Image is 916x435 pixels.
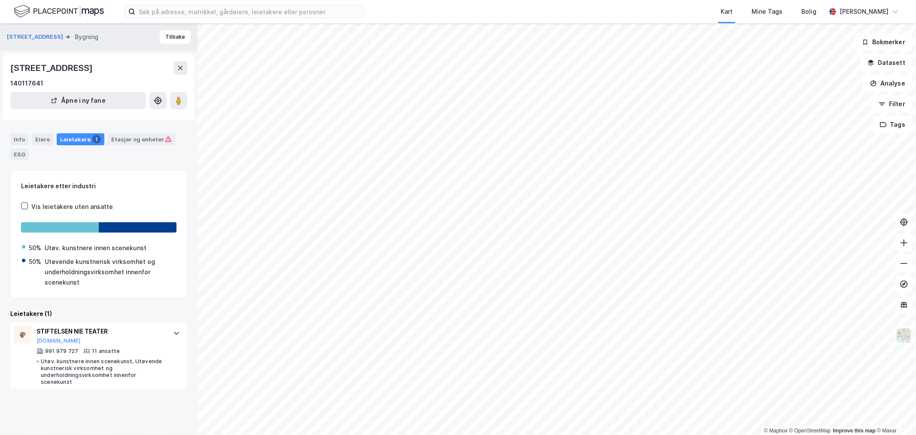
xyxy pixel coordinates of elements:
[10,149,29,160] div: ESG
[32,133,53,145] div: Eiere
[29,257,41,267] div: 50%
[855,34,913,51] button: Bokmerker
[764,428,788,434] a: Mapbox
[111,135,172,143] div: Etasjer og enheter
[45,243,146,253] div: Utøv. kunstnere innen scenekunst
[75,32,98,42] div: Bygning
[721,6,733,17] div: Kart
[92,135,101,144] div: 1
[7,33,65,41] button: [STREET_ADDRESS]
[10,92,146,109] button: Åpne i ny fane
[873,394,916,435] div: Kontrollprogram for chat
[21,181,177,191] div: Leietakere etter industri
[833,428,876,434] a: Improve this map
[873,394,916,435] iframe: Chat Widget
[840,6,889,17] div: [PERSON_NAME]
[135,5,365,18] input: Søk på adresse, matrikkel, gårdeiere, leietakere eller personer
[10,61,94,75] div: [STREET_ADDRESS]
[31,202,113,212] div: Vis leietakere uten ansatte
[29,243,41,253] div: 50%
[860,54,913,71] button: Datasett
[871,95,913,113] button: Filter
[57,133,104,145] div: Leietakere
[10,78,43,89] div: 140117641
[873,116,913,133] button: Tags
[801,6,816,17] div: Bolig
[14,4,104,19] img: logo.f888ab2527a4732fd821a326f86c7f29.svg
[37,337,81,344] button: [DOMAIN_NAME]
[752,6,782,17] div: Mine Tags
[92,348,120,355] div: 11 ansatte
[896,328,912,344] img: Z
[41,358,164,386] div: Utøv. kunstnere innen scenekunst, Utøvende kunstnerisk virksomhet og underholdningsvirksomhet inn...
[789,428,831,434] a: OpenStreetMap
[45,257,176,288] div: Utøvende kunstnerisk virksomhet og underholdningsvirksomhet innenfor scenekunst
[160,30,191,44] button: Tilbake
[45,348,78,355] div: 991 979 727
[10,133,28,145] div: Info
[10,309,187,319] div: Leietakere (1)
[863,75,913,92] button: Analyse
[37,326,164,337] div: STIFTELSEN NIE TEATER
